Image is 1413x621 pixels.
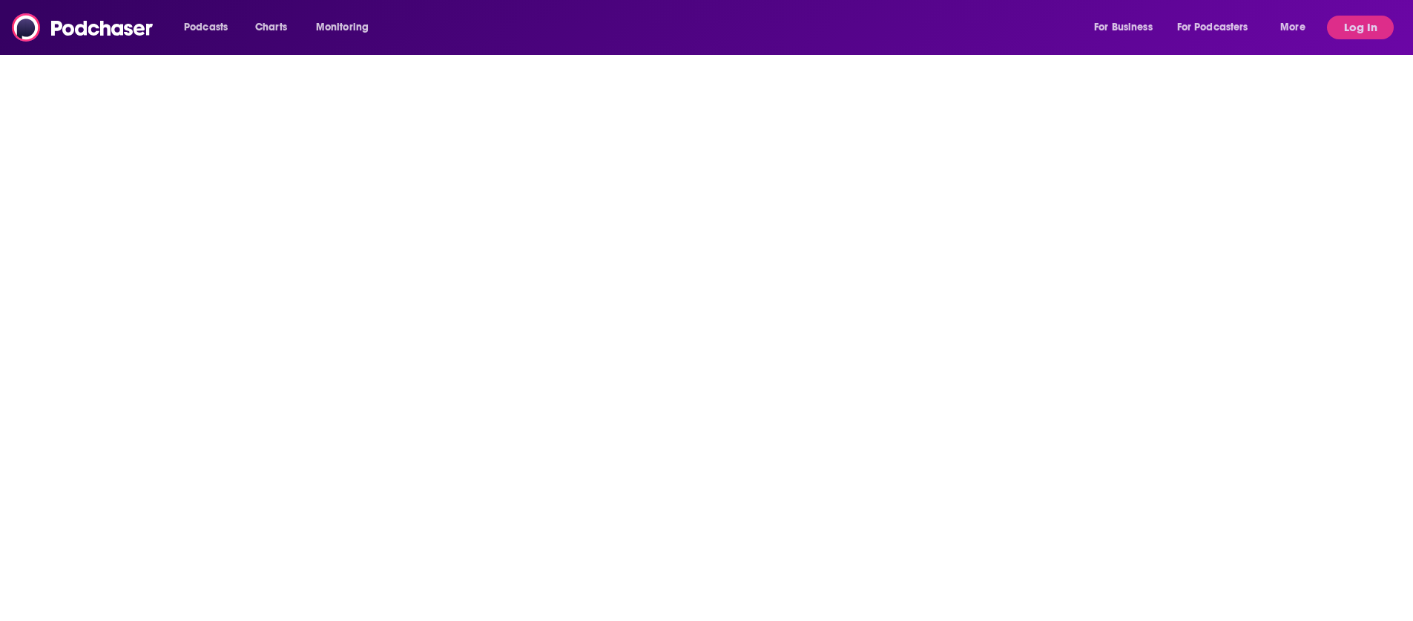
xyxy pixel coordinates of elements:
[1084,16,1171,39] button: open menu
[174,16,247,39] button: open menu
[316,17,369,38] span: Monitoring
[1327,16,1394,39] button: Log In
[1177,17,1248,38] span: For Podcasters
[1094,17,1153,38] span: For Business
[1280,17,1305,38] span: More
[255,17,287,38] span: Charts
[1270,16,1324,39] button: open menu
[1167,16,1270,39] button: open menu
[184,17,228,38] span: Podcasts
[246,16,296,39] a: Charts
[12,13,154,42] img: Podchaser - Follow, Share and Rate Podcasts
[306,16,388,39] button: open menu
